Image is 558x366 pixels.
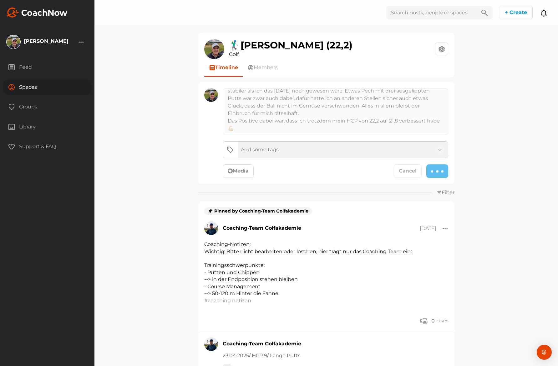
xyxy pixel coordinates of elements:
div: Open Intercom Messenger [537,345,552,360]
img: svg+xml;base64,PHN2ZyB3aWR0aD0iMTYiIGhlaWdodD0iMTYiIHZpZXdCb3g9IjAgMCAxNiAxNiIgZmlsbD0ibm9uZSIgeG... [208,208,213,213]
div: Coaching-Team Golfakademie [223,340,301,348]
img: square_76f96ec4196c1962453f0fa417d3756b.jpg [204,337,218,351]
a: Members [243,59,282,76]
img: square_dc9aef902edc3c555578710465fbd062.jpg [204,88,218,102]
button: + Create [499,6,533,19]
span: Members [254,64,278,71]
div: Feed [3,59,91,75]
div: Groups [3,99,91,115]
a: Spaces [3,79,91,99]
div: Support & FAQ [3,139,91,154]
button: 0 [420,317,435,324]
img: square_dc9aef902edc3c555578710465fbd062.jpg [204,39,224,59]
div: Spaces [3,79,91,95]
h1: 🏌‍♂[PERSON_NAME] (22,2) [229,40,353,51]
div: Likes [436,317,448,324]
a: Feed [3,59,91,79]
span: Timeline [215,64,238,71]
div: [DATE] [420,225,436,232]
button: Cancel [394,164,422,178]
div: #coaching notizen [204,297,345,304]
input: Search posts, people or spaces [386,6,476,19]
img: svg+xml;base64,PHN2ZyB3aWR0aD0iMTk2IiBoZWlnaHQ9IjMyIiB2aWV3Qm94PSIwIDAgMTk2IDMyIiBmaWxsPSJub25lIi... [6,8,68,18]
div: Golf [229,51,353,58]
img: square_76f96ec4196c1962453f0fa417d3756b.jpg [204,221,218,235]
div: 23.04.2025/ HCP 9/ Lange Putts [223,352,448,359]
img: square_dc9aef902edc3c555578710465fbd062.jpg [7,35,20,49]
div: Coaching-Team Golfakademie [223,224,301,232]
button: Media [223,164,254,178]
div: 0 [431,318,435,324]
div: Library [3,119,91,135]
span: Pinned by Coaching-Team Golfakademie [208,208,308,214]
div: [PERSON_NAME] [24,39,68,44]
a: Support & FAQ [3,139,91,159]
a: Library [3,119,91,139]
a: Filter [437,189,454,195]
a: Groups [3,99,91,119]
a: Timeline [204,59,243,76]
div: Coaching-Notizen: Wichtig: Bitte nicht bearbeiten oder löschen, hier trägt nur das Coaching Team ... [204,241,448,297]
